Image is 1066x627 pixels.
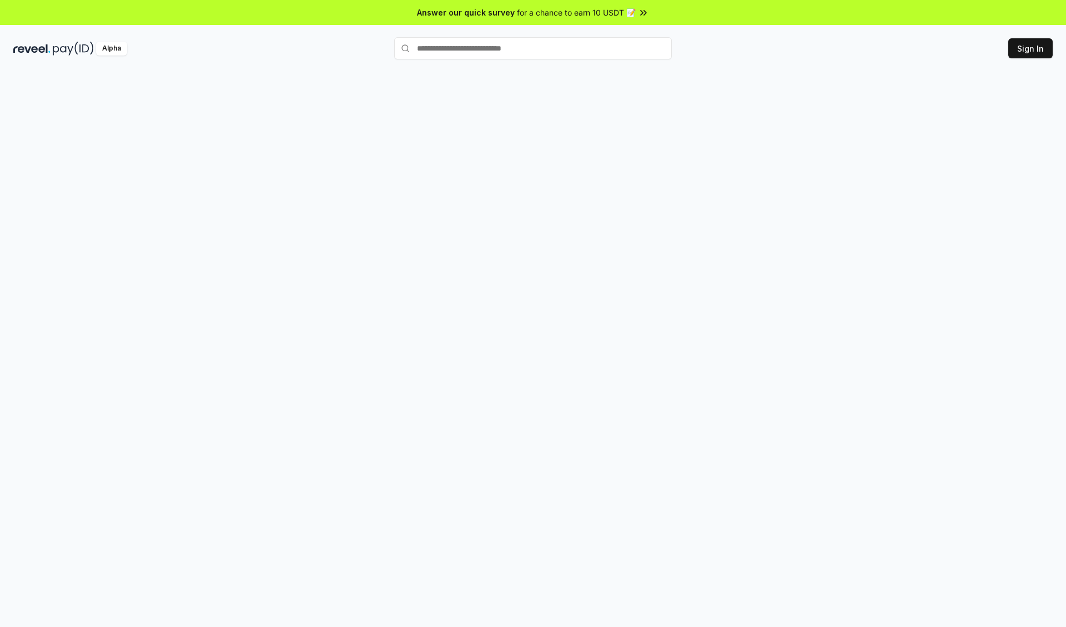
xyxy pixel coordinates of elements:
img: pay_id [53,42,94,56]
span: for a chance to earn 10 USDT 📝 [517,7,636,18]
div: Alpha [96,42,127,56]
span: Answer our quick survey [417,7,515,18]
button: Sign In [1008,38,1053,58]
img: reveel_dark [13,42,51,56]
